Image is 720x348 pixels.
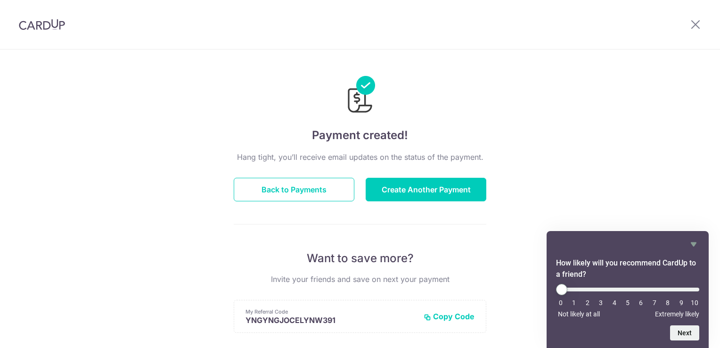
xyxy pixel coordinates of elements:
[677,299,686,307] li: 9
[19,19,65,30] img: CardUp
[234,127,486,144] h4: Payment created!
[234,251,486,266] p: Want to save more?
[424,312,475,321] button: Copy Code
[636,299,646,307] li: 6
[558,310,600,318] span: Not likely at all
[234,273,486,285] p: Invite your friends and save on next your payment
[583,299,592,307] li: 2
[690,299,699,307] li: 10
[610,299,619,307] li: 4
[556,299,565,307] li: 0
[663,299,672,307] li: 8
[569,299,579,307] li: 1
[623,299,632,307] li: 5
[234,151,486,163] p: Hang tight, you’ll receive email updates on the status of the payment.
[245,315,416,325] p: YNGYNGJOCELYNW391
[556,257,699,280] h2: How likely will you recommend CardUp to a friend? Select an option from 0 to 10, with 0 being Not...
[366,178,486,201] button: Create Another Payment
[655,310,699,318] span: Extremely likely
[596,299,605,307] li: 3
[234,178,354,201] button: Back to Payments
[556,284,699,318] div: How likely will you recommend CardUp to a friend? Select an option from 0 to 10, with 0 being Not...
[245,308,416,315] p: My Referral Code
[345,76,375,116] img: Payments
[688,239,699,250] button: Hide survey
[650,299,659,307] li: 7
[556,239,699,340] div: How likely will you recommend CardUp to a friend? Select an option from 0 to 10, with 0 being Not...
[670,325,699,340] button: Next question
